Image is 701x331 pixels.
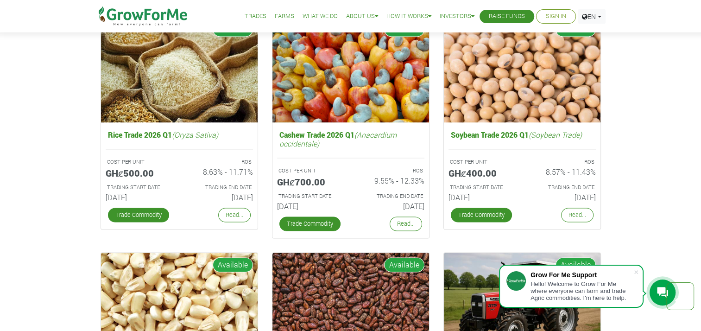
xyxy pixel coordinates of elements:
[530,280,633,301] div: Hello! Welcome to Grow For Me where everyone can farm and trade Agric commodities. I'm here to help.
[277,128,424,150] h5: Cashew Trade 2026 Q1
[359,167,423,175] p: ROS
[448,128,596,141] h5: Soybean Trade 2026 Q1
[358,176,424,185] h6: 9.55% - 12.33%
[384,257,424,272] span: Available
[529,167,596,176] h6: 8.57% - 11.43%
[218,208,251,222] a: Read...
[277,176,344,187] h5: GHȼ700.00
[561,208,594,222] a: Read...
[245,12,266,21] a: Trades
[106,128,253,141] h5: Rice Trade 2026 Q1
[107,158,171,166] p: COST PER UNIT
[448,193,515,202] h6: [DATE]
[108,208,169,222] a: Trade Commodity
[529,193,596,202] h6: [DATE]
[386,12,431,21] a: How it Works
[578,9,606,24] a: EN
[530,271,633,279] div: Grow For Me Support
[188,158,252,166] p: ROS
[186,167,253,176] h6: 8.63% - 11.71%
[172,130,218,140] i: (Oryza Sativa)
[530,158,594,166] p: ROS
[278,167,342,175] p: COST PER UNIT
[444,17,600,122] img: growforme image
[107,184,171,191] p: Estimated Trading Start Date
[272,17,429,122] img: growforme image
[440,12,474,21] a: Investors
[556,257,596,272] span: Available
[279,216,341,231] a: Trade Commodity
[390,216,422,231] a: Read...
[106,167,172,178] h5: GHȼ500.00
[303,12,338,21] a: What We Do
[277,202,344,210] h6: [DATE]
[448,167,515,178] h5: GHȼ400.00
[359,192,423,200] p: Estimated Trading End Date
[188,184,252,191] p: Estimated Trading End Date
[546,12,566,21] a: Sign In
[275,12,294,21] a: Farms
[213,257,253,272] span: Available
[489,12,525,21] a: Raise Funds
[530,184,594,191] p: Estimated Trading End Date
[529,130,582,140] i: (Soybean Trade)
[451,208,512,222] a: Trade Commodity
[106,193,172,202] h6: [DATE]
[358,202,424,210] h6: [DATE]
[278,192,342,200] p: Estimated Trading Start Date
[279,130,397,148] i: (Anacardium occidentale)
[346,12,378,21] a: About Us
[450,184,514,191] p: Estimated Trading Start Date
[101,17,258,122] img: growforme image
[450,158,514,166] p: COST PER UNIT
[186,193,253,202] h6: [DATE]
